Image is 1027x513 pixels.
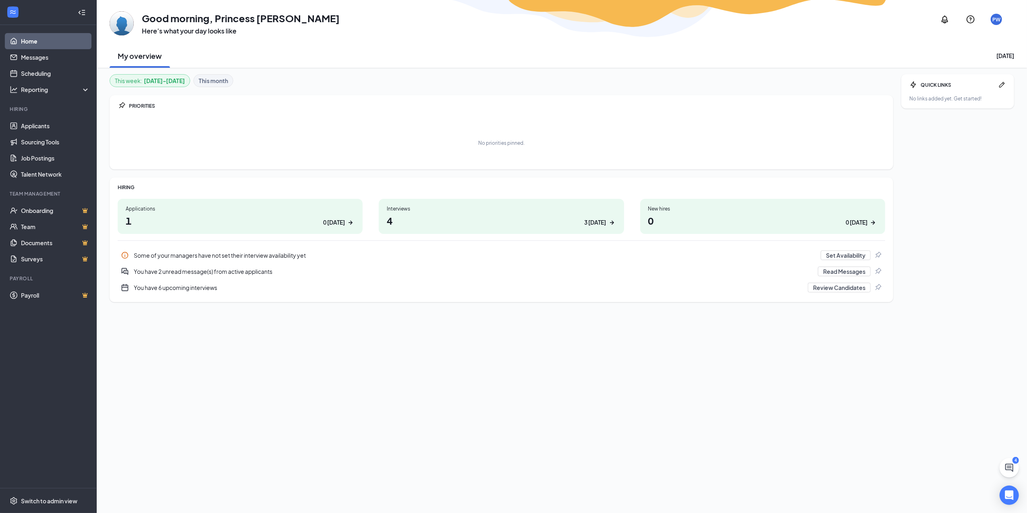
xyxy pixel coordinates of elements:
[118,263,885,279] a: DoubleChatActiveYou have 2 unread message(s) from active applicantsRead MessagesPin
[818,267,871,276] button: Read Messages
[874,284,882,292] svg: Pin
[346,219,355,227] svg: ArrowRight
[134,251,816,259] div: Some of your managers have not set their interview availability yet
[1004,463,1014,473] svg: ChatActive
[118,184,885,191] div: HIRING
[608,219,616,227] svg: ArrowRight
[648,205,877,212] div: New hires
[21,65,90,81] a: Scheduling
[21,497,77,505] div: Switch to admin view
[379,199,624,234] a: Interviews43 [DATE]ArrowRight
[10,190,88,197] div: Team Management
[323,218,345,227] div: 0 [DATE]
[118,279,885,296] a: CalendarNewYou have 6 upcoming interviewsReview CandidatesPin
[998,81,1006,89] svg: Pen
[121,284,129,292] svg: CalendarNew
[648,214,877,227] h1: 0
[808,283,871,292] button: Review Candidates
[846,218,867,227] div: 0 [DATE]
[78,8,86,17] svg: Collapse
[134,267,813,275] div: You have 2 unread message(s) from active applicants
[115,76,185,85] div: This week :
[118,279,885,296] div: You have 6 upcoming interviews
[387,205,616,212] div: Interviews
[129,102,885,109] div: PRIORITIES
[144,76,185,85] b: [DATE] - [DATE]
[909,95,1006,102] div: No links added yet. Get started!
[21,134,90,150] a: Sourcing Tools
[1000,486,1019,505] div: Open Intercom Messenger
[640,199,885,234] a: New hires00 [DATE]ArrowRight
[10,497,18,505] svg: Settings
[21,150,90,166] a: Job Postings
[478,140,525,146] div: No priorities pinned.
[940,15,950,24] svg: Notifications
[869,219,877,227] svg: ArrowRight
[118,51,162,61] h2: My overview
[10,106,88,113] div: Hiring
[821,250,871,260] button: Set Availability
[1012,457,1019,464] div: 4
[21,251,90,267] a: SurveysCrown
[21,235,90,251] a: DocumentsCrown
[21,33,90,49] a: Home
[21,166,90,182] a: Talent Network
[142,27,340,35] h3: Here’s what your day looks like
[21,202,90,219] a: OnboardingCrown
[992,16,1000,23] div: PW
[134,284,803,292] div: You have 6 upcoming interviews
[1000,458,1019,478] button: ChatActive
[10,275,88,282] div: Payroll
[199,76,228,85] b: This month
[121,267,129,275] svg: DoubleChatActive
[9,8,17,16] svg: WorkstreamLogo
[118,247,885,263] div: Some of your managers have not set their interview availability yet
[142,11,340,25] h1: Good morning, Princess [PERSON_NAME]
[21,118,90,134] a: Applicants
[874,251,882,259] svg: Pin
[110,11,134,35] img: Princess Wakefield
[996,52,1014,60] div: [DATE]
[21,219,90,235] a: TeamCrown
[387,214,616,227] h1: 4
[21,85,90,94] div: Reporting
[585,218,606,227] div: 3 [DATE]
[118,199,363,234] a: Applications10 [DATE]ArrowRight
[126,205,355,212] div: Applications
[909,81,917,89] svg: Bolt
[21,287,90,303] a: PayrollCrown
[966,15,975,24] svg: QuestionInfo
[118,102,126,110] svg: Pin
[118,247,885,263] a: InfoSome of your managers have not set their interview availability yetSet AvailabilityPin
[874,267,882,275] svg: Pin
[921,81,995,88] div: QUICK LINKS
[118,263,885,279] div: You have 2 unread message(s) from active applicants
[121,251,129,259] svg: Info
[10,85,18,94] svg: Analysis
[126,214,355,227] h1: 1
[21,49,90,65] a: Messages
